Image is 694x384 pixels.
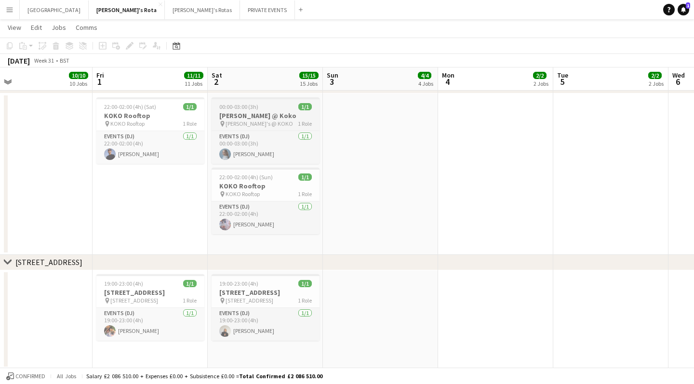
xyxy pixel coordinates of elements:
[440,76,454,87] span: 4
[210,76,222,87] span: 2
[212,308,320,341] app-card-role: Events (DJ)1/119:00-23:00 (4h)[PERSON_NAME]
[5,371,47,382] button: Confirmed
[110,297,158,304] span: [STREET_ADDRESS]
[418,72,431,79] span: 4/4
[219,173,273,181] span: 22:00-02:00 (4h) (Sun)
[678,4,689,15] a: 1
[327,71,338,79] span: Sun
[183,120,197,127] span: 1 Role
[226,190,260,198] span: KOKO Rooftop
[96,97,204,164] app-job-card: 22:00-02:00 (4h) (Sat)1/1KOKO Rooftop KOKO Rooftop1 RoleEvents (DJ)1/122:00-02:00 (4h)[PERSON_NAME]
[69,80,88,87] div: 10 Jobs
[325,76,338,87] span: 3
[533,72,547,79] span: 2/2
[60,57,69,64] div: BST
[298,190,312,198] span: 1 Role
[239,372,322,380] span: Total Confirmed £2 086 510.00
[212,274,320,341] app-job-card: 19:00-23:00 (4h)1/1[STREET_ADDRESS] [STREET_ADDRESS]1 RoleEvents (DJ)1/119:00-23:00 (4h)[PERSON_N...
[8,23,21,32] span: View
[212,131,320,164] app-card-role: Events (DJ)1/100:00-03:00 (3h)[PERSON_NAME]
[110,120,145,127] span: KOKO Rooftop
[183,297,197,304] span: 1 Role
[212,168,320,234] app-job-card: 22:00-02:00 (4h) (Sun)1/1KOKO Rooftop KOKO Rooftop1 RoleEvents (DJ)1/122:00-02:00 (4h)[PERSON_NAME]
[298,103,312,110] span: 1/1
[76,23,97,32] span: Comms
[89,0,165,19] button: [PERSON_NAME]'s Rota
[165,0,240,19] button: [PERSON_NAME]'s Rotas
[298,280,312,287] span: 1/1
[4,21,25,34] a: View
[212,182,320,190] h3: KOKO Rooftop
[185,80,203,87] div: 11 Jobs
[31,23,42,32] span: Edit
[212,111,320,120] h3: [PERSON_NAME] @ Koko
[418,80,433,87] div: 4 Jobs
[648,72,662,79] span: 2/2
[55,372,78,380] span: All jobs
[298,120,312,127] span: 1 Role
[557,71,568,79] span: Tue
[96,111,204,120] h3: KOKO Rooftop
[672,71,685,79] span: Wed
[15,257,82,267] div: [STREET_ADDRESS]
[52,23,66,32] span: Jobs
[556,76,568,87] span: 5
[72,21,101,34] a: Comms
[27,21,46,34] a: Edit
[96,308,204,341] app-card-role: Events (DJ)1/119:00-23:00 (4h)[PERSON_NAME]
[96,288,204,297] h3: [STREET_ADDRESS]
[442,71,454,79] span: Mon
[96,274,204,341] app-job-card: 19:00-23:00 (4h)1/1[STREET_ADDRESS] [STREET_ADDRESS]1 RoleEvents (DJ)1/119:00-23:00 (4h)[PERSON_N...
[300,80,318,87] div: 15 Jobs
[534,80,548,87] div: 2 Jobs
[671,76,685,87] span: 6
[226,120,293,127] span: [PERSON_NAME]'s @ KOKO
[15,373,45,380] span: Confirmed
[183,103,197,110] span: 1/1
[212,201,320,234] app-card-role: Events (DJ)1/122:00-02:00 (4h)[PERSON_NAME]
[226,297,273,304] span: [STREET_ADDRESS]
[104,103,156,110] span: 22:00-02:00 (4h) (Sat)
[298,297,312,304] span: 1 Role
[212,288,320,297] h3: [STREET_ADDRESS]
[104,280,143,287] span: 19:00-23:00 (4h)
[96,131,204,164] app-card-role: Events (DJ)1/122:00-02:00 (4h)[PERSON_NAME]
[86,372,322,380] div: Salary £2 086 510.00 + Expenses £0.00 + Subsistence £0.00 =
[212,97,320,164] app-job-card: 00:00-03:00 (3h)1/1[PERSON_NAME] @ Koko [PERSON_NAME]'s @ KOKO1 RoleEvents (DJ)1/100:00-03:00 (3h...
[183,280,197,287] span: 1/1
[48,21,70,34] a: Jobs
[219,103,258,110] span: 00:00-03:00 (3h)
[95,76,104,87] span: 1
[8,56,30,66] div: [DATE]
[219,280,258,287] span: 19:00-23:00 (4h)
[184,72,203,79] span: 11/11
[69,72,88,79] span: 10/10
[20,0,89,19] button: [GEOGRAPHIC_DATA]
[96,71,104,79] span: Fri
[240,0,295,19] button: PRIVATE EVENTS
[212,71,222,79] span: Sat
[299,72,319,79] span: 15/15
[649,80,664,87] div: 2 Jobs
[686,2,690,9] span: 1
[298,173,312,181] span: 1/1
[32,57,56,64] span: Week 31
